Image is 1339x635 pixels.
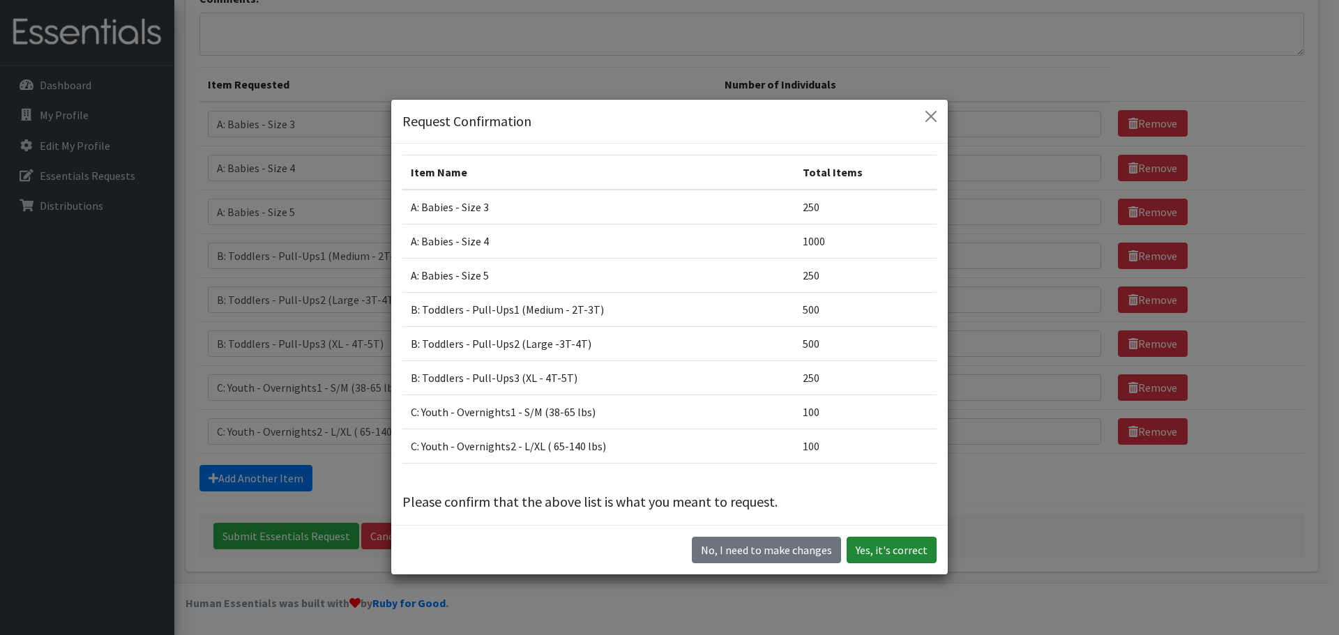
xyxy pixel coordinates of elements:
[794,361,937,395] td: 250
[794,429,937,464] td: 100
[402,190,794,224] td: A: Babies - Size 3
[794,327,937,361] td: 500
[847,537,937,563] button: Yes, it's correct
[402,361,794,395] td: B: Toddlers - Pull-Ups3 (XL - 4T-5T)
[402,224,794,259] td: A: Babies - Size 4
[794,155,937,190] th: Total Items
[402,293,794,327] td: B: Toddlers - Pull-Ups1 (Medium - 2T-3T)
[402,491,937,512] p: Please confirm that the above list is what you meant to request.
[794,259,937,293] td: 250
[402,259,794,293] td: A: Babies - Size 5
[794,395,937,429] td: 100
[402,395,794,429] td: C: Youth - Overnights1 - S/M (38-65 lbs)
[794,190,937,224] td: 250
[692,537,841,563] button: No I need to make changes
[794,293,937,327] td: 500
[402,327,794,361] td: B: Toddlers - Pull-Ups2 (Large -3T-4T)
[402,429,794,464] td: C: Youth - Overnights2 - L/XL ( 65-140 lbs)
[794,224,937,259] td: 1000
[402,155,794,190] th: Item Name
[920,105,942,128] button: Close
[402,111,531,132] h5: Request Confirmation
